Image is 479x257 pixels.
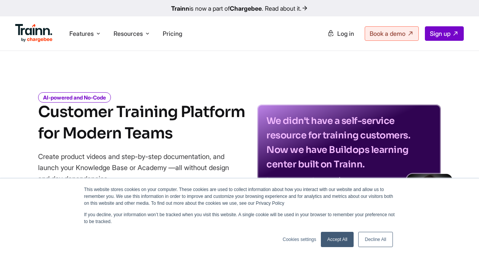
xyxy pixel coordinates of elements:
[38,92,111,103] i: AI-powered and No-Code
[266,114,432,172] p: We didn't have a self-service resource for training customers. Now we have Buildops learning cent...
[407,174,452,220] img: sabina-buildops.d2e8138.png
[358,232,392,247] a: Decline All
[321,232,354,247] a: Accept All
[323,27,359,40] a: Log in
[84,186,395,207] p: This website stores cookies on your computer. These cookies are used to collect information about...
[370,30,405,37] span: Book a demo
[171,5,189,12] b: Trainn
[38,101,245,144] h1: Customer Training Platform for Modern Teams
[430,30,450,37] span: Sign up
[38,151,240,184] p: Create product videos and step-by-step documentation, and launch your Knowledge Base or Academy —...
[425,26,464,41] a: Sign up
[163,30,182,37] a: Pricing
[337,30,354,37] span: Log in
[15,24,53,42] img: Trainn Logo
[114,29,143,38] span: Resources
[283,236,316,243] a: Cookies settings
[84,211,395,225] p: If you decline, your information won’t be tracked when you visit this website. A single cookie wi...
[69,29,94,38] span: Features
[230,5,262,12] b: Chargebee
[365,26,419,41] a: Book a demo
